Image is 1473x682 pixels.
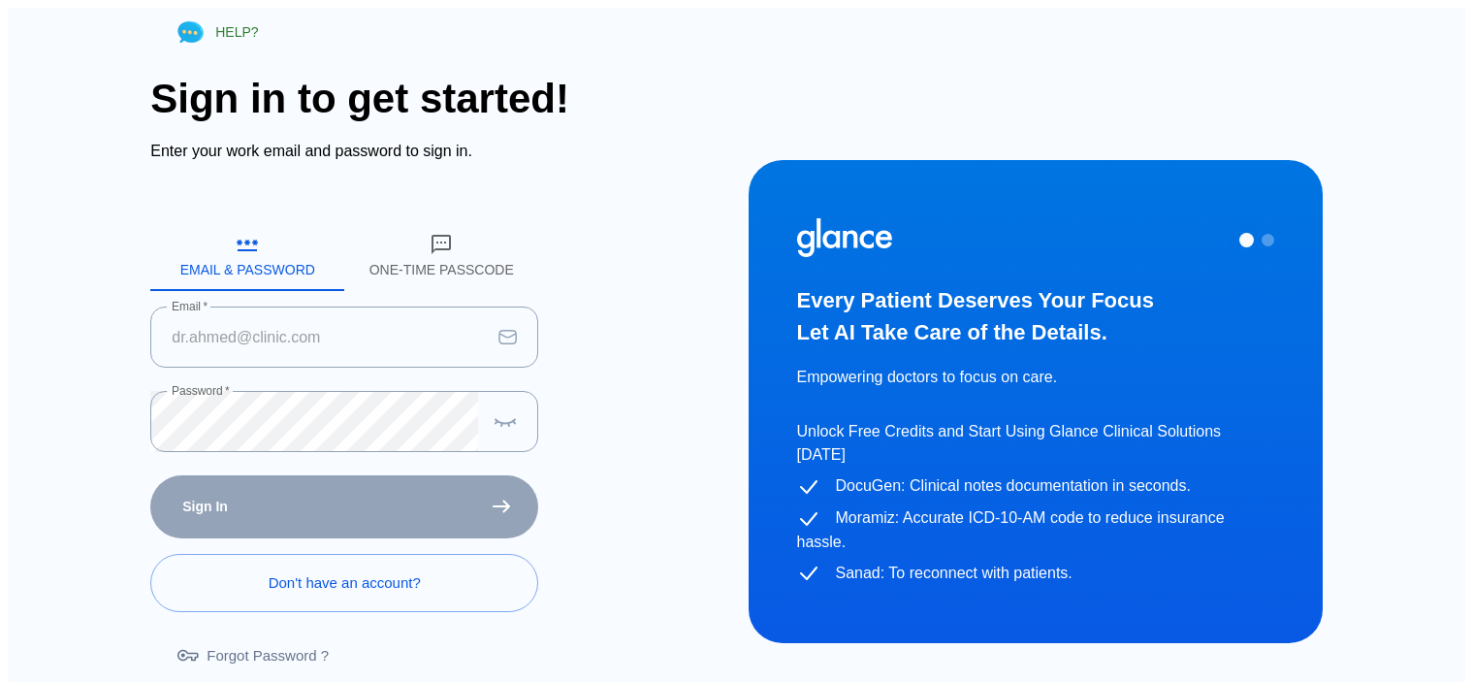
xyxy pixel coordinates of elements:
p: Unlock Free Credits and Start Using Glance Clinical Solutions [DATE] [797,420,1274,467]
p: Moramiz: Accurate ICD-10-AM code to reduce insurance hassle. [797,506,1274,554]
button: Email & Password [150,221,344,291]
a: Don't have an account? [150,554,538,612]
p: Enter your work email and password to sign in. [150,140,724,163]
h3: Every Patient Deserves Your Focus Let AI Take Care of the Details. [797,284,1274,348]
p: DocuGen: Clinical notes documentation in seconds. [797,474,1274,499]
a: HELP? [150,8,281,57]
p: Sanad: To reconnect with patients. [797,562,1274,586]
img: Chat Support [174,16,208,49]
h1: Sign in to get started! [150,75,724,122]
input: dr.ahmed@clinic.com [150,307,491,368]
button: One-Time Passcode [344,221,538,291]
p: Empowering doctors to focus on care. [797,366,1274,389]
